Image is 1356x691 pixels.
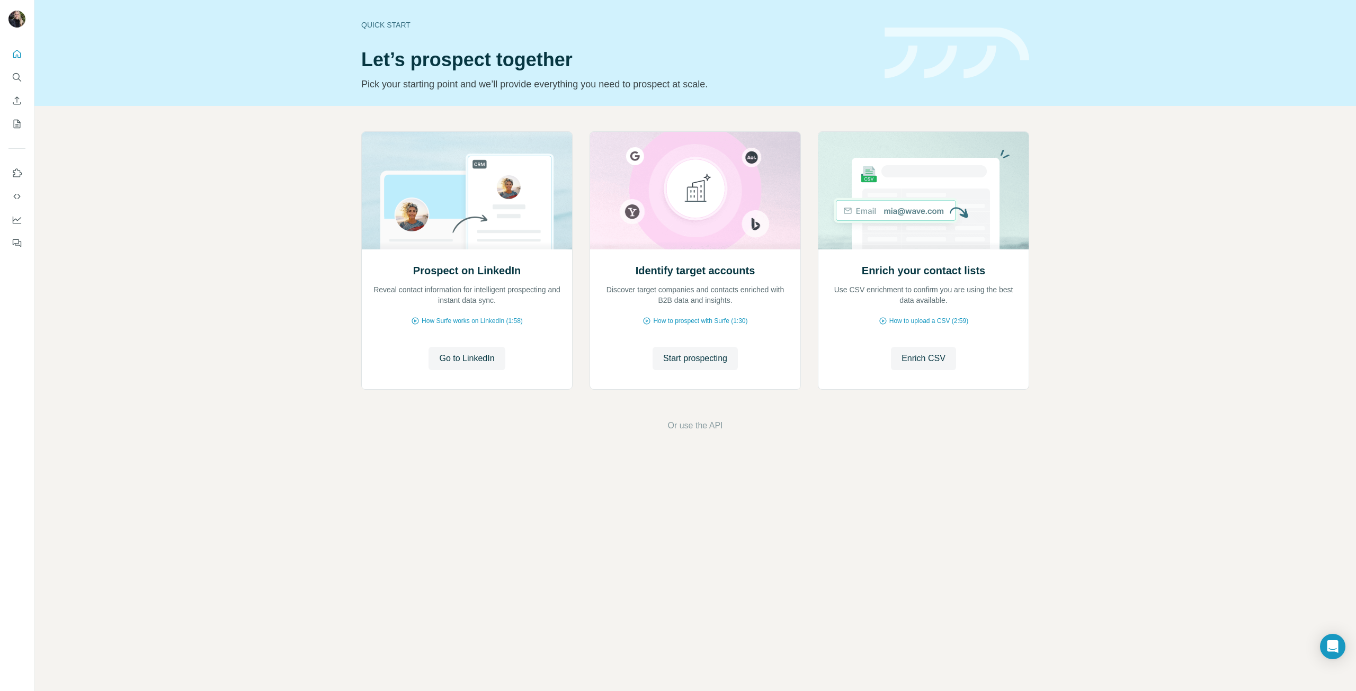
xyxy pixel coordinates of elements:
h2: Prospect on LinkedIn [413,263,521,278]
img: banner [885,28,1029,79]
img: Enrich your contact lists [818,132,1029,249]
h2: Identify target accounts [636,263,755,278]
img: Identify target accounts [590,132,801,249]
span: Go to LinkedIn [439,352,494,365]
button: Enrich CSV [8,91,25,110]
button: My lists [8,114,25,133]
span: How Surfe works on LinkedIn (1:58) [422,316,523,326]
p: Reveal contact information for intelligent prospecting and instant data sync. [372,284,561,306]
p: Discover target companies and contacts enriched with B2B data and insights. [601,284,790,306]
p: Use CSV enrichment to confirm you are using the best data available. [829,284,1018,306]
p: Pick your starting point and we’ll provide everything you need to prospect at scale. [361,77,872,92]
h1: Let’s prospect together [361,49,872,70]
img: Prospect on LinkedIn [361,132,573,249]
button: Search [8,68,25,87]
span: Start prospecting [663,352,727,365]
button: Enrich CSV [891,347,956,370]
img: Avatar [8,11,25,28]
button: Or use the API [667,419,722,432]
span: Enrich CSV [902,352,945,365]
div: Quick start [361,20,872,30]
span: How to prospect with Surfe (1:30) [653,316,747,326]
button: Start prospecting [653,347,738,370]
button: Use Surfe on LinkedIn [8,164,25,183]
div: Open Intercom Messenger [1320,634,1345,659]
button: Feedback [8,234,25,253]
span: How to upload a CSV (2:59) [889,316,968,326]
button: Go to LinkedIn [429,347,505,370]
button: Use Surfe API [8,187,25,206]
h2: Enrich your contact lists [862,263,985,278]
button: Dashboard [8,210,25,229]
button: Quick start [8,44,25,64]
